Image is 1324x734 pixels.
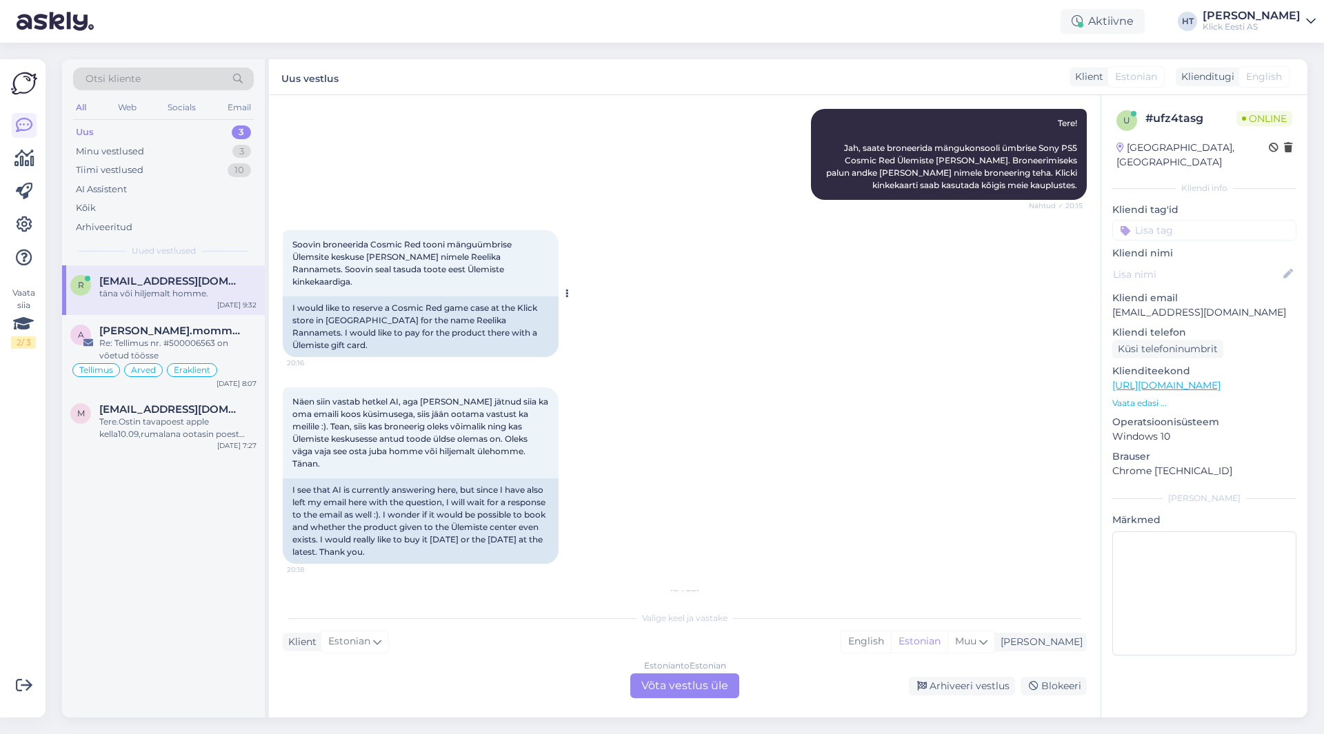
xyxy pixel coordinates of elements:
p: Kliendi tag'id [1112,203,1296,217]
div: [PERSON_NAME] [1112,492,1296,504]
div: Aktiivne [1061,9,1145,34]
div: Blokeeri [1021,677,1087,695]
a: [URL][DOMAIN_NAME] [1112,379,1221,391]
p: Operatsioonisüsteem [1112,415,1296,429]
div: Uus [76,125,94,139]
div: [DATE] 9:32 [217,300,257,310]
div: Klient [1070,70,1103,84]
div: Minu vestlused [76,145,144,159]
p: Märkmed [1112,513,1296,527]
div: Estonian [891,631,947,652]
span: Uued vestlused [132,245,196,257]
div: [PERSON_NAME] [995,635,1083,649]
div: Estonian to Estonian [644,660,726,672]
div: Arhiveeri vestlus [909,677,1015,695]
span: r [78,280,84,290]
div: I would like to reserve a Cosmic Red game case at the Klick store in [GEOGRAPHIC_DATA] for the na... [283,296,559,357]
span: 20:18 [287,564,339,575]
div: [DATE] 8:07 [217,378,257,389]
div: Klient [283,635,317,649]
span: reelika1981a@gmail.com [99,275,243,287]
p: Vaata edasi ... [1112,397,1296,409]
div: Email [225,99,254,116]
div: # ufz4tasg [1145,110,1236,127]
div: [DATE] [283,587,1087,600]
a: [PERSON_NAME]Klick Eesti AS [1203,10,1316,32]
span: alexandre.mommeja via klienditugi@klick.ee [99,325,243,337]
span: Tellimus [79,366,113,374]
p: Windows 10 [1112,429,1296,444]
div: Valige keel ja vastake [283,612,1087,624]
div: [DATE] 7:27 [217,440,257,451]
div: HT [1178,12,1197,31]
div: täna või hiljemalt homme. [99,287,257,300]
div: 10 [228,163,251,177]
span: Eraklient [174,366,210,374]
div: 3 [232,125,251,139]
span: Otsi kliente [86,72,141,86]
div: Kliendi info [1112,182,1296,194]
div: 2 / 3 [11,336,36,349]
div: I see that AI is currently answering here, but since I have also left my email here with the ques... [283,478,559,564]
span: Soovin broneerida Cosmic Red tooni mänguümbrise Ülemsite keskuse [PERSON_NAME] nimele Reelika Ran... [292,239,514,287]
div: English [841,631,891,652]
div: Klienditugi [1176,70,1234,84]
div: Vaata siia [11,287,36,349]
input: Lisa tag [1112,220,1296,241]
span: Arved [131,366,156,374]
div: Arhiveeritud [76,221,132,234]
label: Uus vestlus [281,68,339,86]
span: Estonian [328,634,370,649]
div: AI Assistent [76,183,127,196]
div: [PERSON_NAME] [1203,10,1301,21]
div: [GEOGRAPHIC_DATA], [GEOGRAPHIC_DATA] [1116,141,1269,170]
p: Kliendi email [1112,291,1296,305]
span: Näen siin vastab hetkel AI, aga [PERSON_NAME] jätnud siia ka oma emaili koos küsimusega, siis jää... [292,396,550,469]
span: Marisharlaamov@hotmail.com [99,403,243,416]
div: All [73,99,89,116]
span: English [1246,70,1282,84]
p: Kliendi nimi [1112,246,1296,261]
div: Kõik [76,201,96,215]
div: Võta vestlus üle [630,673,739,698]
div: Küsi telefoninumbrit [1112,340,1223,358]
span: a [78,329,84,340]
div: 3 [232,145,251,159]
span: u [1123,115,1130,125]
div: Tere.Ostin tavapoest apple kella10.09,rumalana ootasin poest abi,kellal peaks olema kindlasti e-s... [99,416,257,440]
p: Brauser [1112,449,1296,464]
span: Muu [955,635,976,647]
p: Klienditeekond [1112,364,1296,378]
span: Nähtud ✓ 20:15 [1029,201,1083,211]
span: Online [1236,111,1292,126]
p: Kliendi telefon [1112,325,1296,340]
div: Tiimi vestlused [76,163,143,177]
div: Re: Tellimus nr. #500006563 on võetud töösse [99,337,257,362]
span: 20:16 [287,358,339,368]
p: Chrome [TECHNICAL_ID] [1112,464,1296,478]
div: Socials [165,99,199,116]
div: Klick Eesti AS [1203,21,1301,32]
div: Web [115,99,139,116]
img: Askly Logo [11,70,37,96]
input: Lisa nimi [1113,267,1281,282]
span: Estonian [1115,70,1157,84]
span: M [77,408,85,418]
p: [EMAIL_ADDRESS][DOMAIN_NAME] [1112,305,1296,320]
